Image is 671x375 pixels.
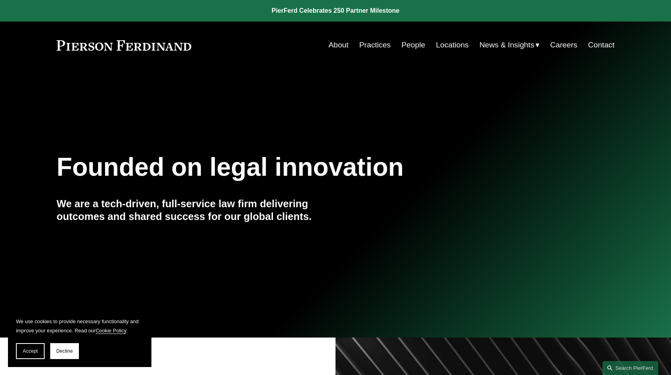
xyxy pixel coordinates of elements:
a: Cookie Policy [96,328,126,334]
span: Accept [23,348,38,354]
h1: Founded on legal innovation [57,153,522,182]
a: Contact [588,37,614,53]
button: Decline [50,343,79,359]
p: We use cookies to provide necessary functionality and improve your experience. Read our . [16,317,143,335]
section: Cookie banner [8,309,151,367]
a: Locations [436,37,469,53]
button: Accept [16,343,45,359]
a: Practices [359,37,391,53]
span: Decline [56,348,73,354]
a: folder dropdown [479,37,540,53]
a: About [328,37,348,53]
a: Careers [550,37,577,53]
h4: We are a tech-driven, full-service law firm delivering outcomes and shared success for our global... [57,197,335,223]
span: News & Insights [479,38,534,52]
a: Search this site [602,361,658,375]
a: People [401,37,425,53]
